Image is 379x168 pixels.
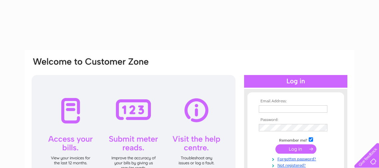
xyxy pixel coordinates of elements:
th: Password: [257,118,334,122]
a: Forgotten password? [259,155,334,162]
input: Submit [275,144,316,154]
a: Not registered? [259,162,334,168]
th: Email Address: [257,99,334,104]
td: Remember me? [257,136,334,143]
